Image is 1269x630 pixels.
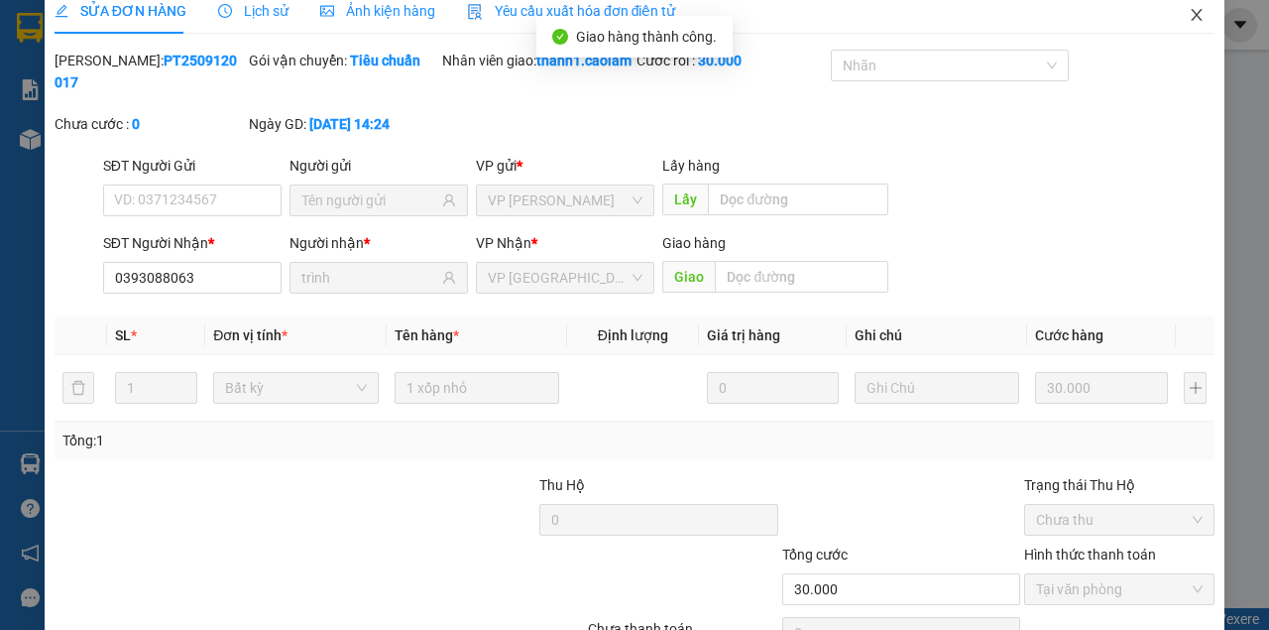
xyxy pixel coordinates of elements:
[782,547,848,563] span: Tổng cước
[552,29,568,45] span: check-circle
[488,263,642,293] span: VP Sài Gòn
[442,50,633,71] div: Nhân viên giao:
[442,271,456,285] span: user
[309,116,390,132] b: [DATE] 14:24
[698,53,742,68] b: 30.000
[103,155,282,177] div: SĐT Người Gửi
[55,4,68,18] span: edit
[715,261,887,293] input: Dọc đường
[103,232,282,254] div: SĐT Người Nhận
[662,235,726,251] span: Giao hàng
[488,186,642,215] span: VP Phan Thiết
[662,158,720,174] span: Lấy hàng
[350,53,420,68] b: Tiêu chuẩn
[225,373,366,403] span: Bất kỳ
[249,113,439,135] div: Ngày GD:
[1035,372,1168,404] input: 0
[320,4,334,18] span: picture
[301,267,438,289] input: Tên người nhận
[1024,474,1214,496] div: Trạng thái Thu Hộ
[132,116,140,132] b: 0
[476,235,531,251] span: VP Nhận
[662,184,708,215] span: Lấy
[636,50,827,71] div: Cước rồi :
[598,327,668,343] span: Định lượng
[395,372,559,404] input: VD: Bàn, Ghế
[576,29,717,45] span: Giao hàng thành công.
[536,53,632,68] b: thanh1.caolam
[707,372,839,404] input: 0
[55,113,245,135] div: Chưa cước :
[855,372,1019,404] input: Ghi Chú
[707,327,780,343] span: Giá trị hàng
[62,372,94,404] button: delete
[62,430,492,451] div: Tổng: 1
[395,327,459,343] span: Tên hàng
[55,50,245,93] div: [PERSON_NAME]:
[218,3,288,19] span: Lịch sử
[662,261,715,293] span: Giao
[289,232,468,254] div: Người nhận
[1024,547,1156,563] label: Hình thức thanh toán
[539,477,585,493] span: Thu Hộ
[301,189,438,211] input: Tên người gửi
[115,327,131,343] span: SL
[249,50,439,71] div: Gói vận chuyển:
[55,3,186,19] span: SỬA ĐƠN HÀNG
[1189,7,1205,23] span: close
[213,327,288,343] span: Đơn vị tính
[289,155,468,177] div: Người gửi
[1036,574,1203,604] span: Tại văn phòng
[442,193,456,207] span: user
[847,316,1027,355] th: Ghi chú
[708,184,887,215] input: Dọc đường
[476,155,654,177] div: VP gửi
[1036,505,1203,535] span: Chưa thu
[1184,372,1207,404] button: plus
[467,3,676,19] span: Yêu cầu xuất hóa đơn điện tử
[320,3,435,19] span: Ảnh kiện hàng
[218,4,232,18] span: clock-circle
[467,4,483,20] img: icon
[1035,327,1103,343] span: Cước hàng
